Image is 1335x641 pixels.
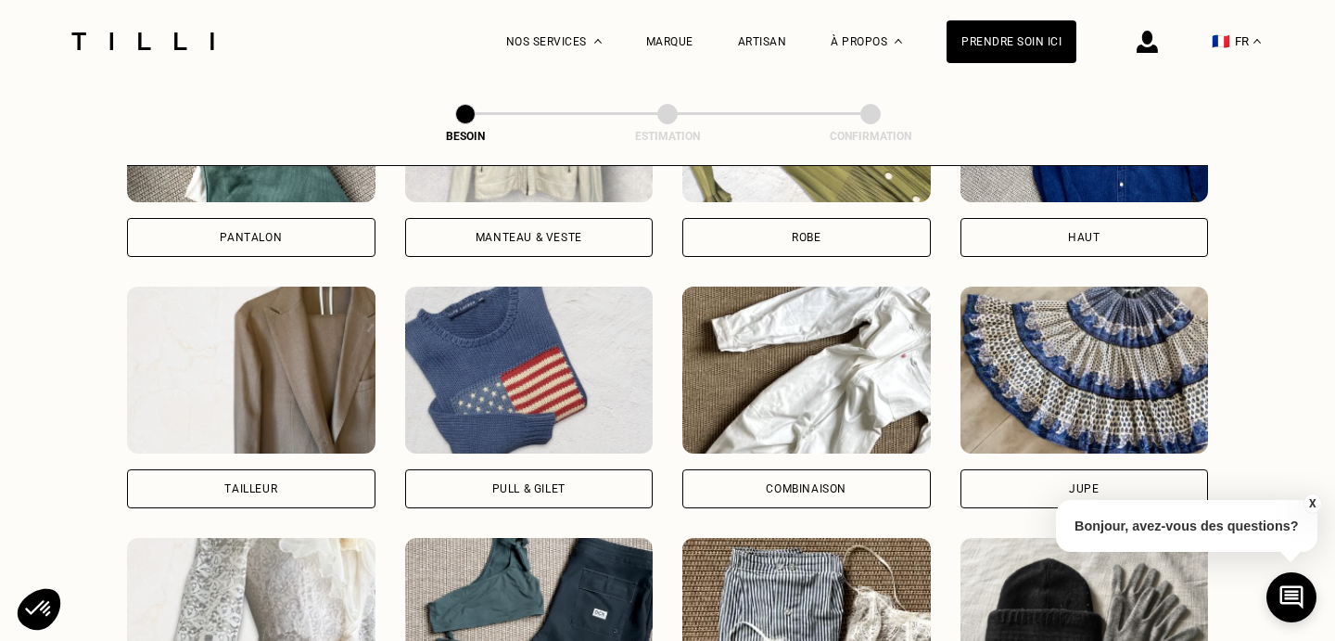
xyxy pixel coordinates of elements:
[947,20,1076,63] a: Prendre soin ici
[1212,32,1230,50] span: 🇫🇷
[646,35,693,48] a: Marque
[1253,39,1261,44] img: menu déroulant
[594,39,602,44] img: Menu déroulant
[960,287,1209,454] img: Tilli retouche votre Jupe
[682,287,931,454] img: Tilli retouche votre Combinaison
[1068,232,1100,243] div: Haut
[792,232,820,243] div: Robe
[1056,500,1317,552] p: Bonjour, avez-vous des questions?
[65,32,221,50] img: Logo du service de couturière Tilli
[224,483,277,494] div: Tailleur
[738,35,787,48] a: Artisan
[127,287,375,454] img: Tilli retouche votre Tailleur
[373,130,558,143] div: Besoin
[1137,31,1158,53] img: icône connexion
[220,232,282,243] div: Pantalon
[895,39,902,44] img: Menu déroulant à propos
[575,130,760,143] div: Estimation
[778,130,963,143] div: Confirmation
[1303,494,1321,514] button: X
[405,287,654,454] img: Tilli retouche votre Pull & gilet
[476,232,582,243] div: Manteau & Veste
[492,483,566,494] div: Pull & gilet
[766,483,846,494] div: Combinaison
